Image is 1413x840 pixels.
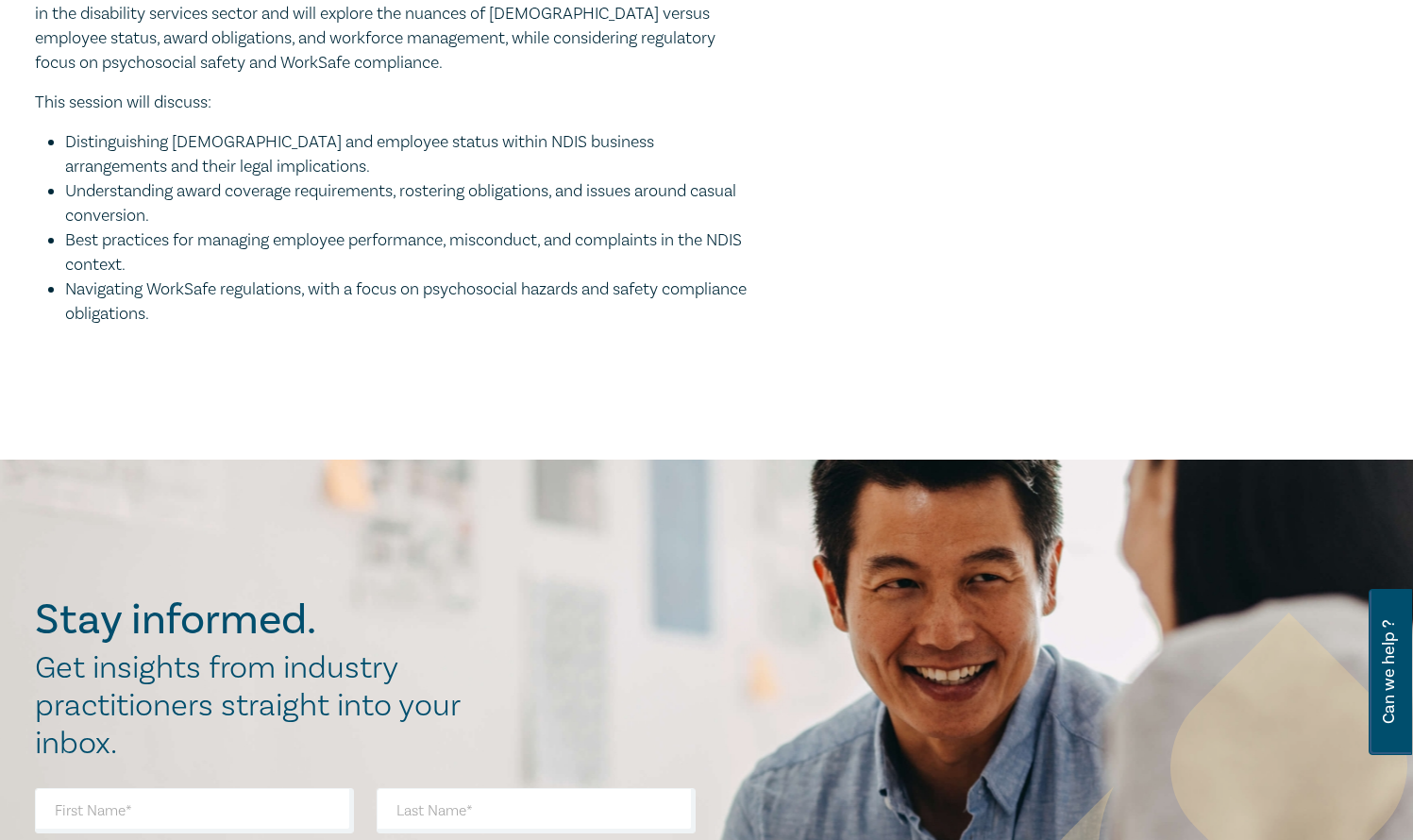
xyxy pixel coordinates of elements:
input: Last Name* [377,788,696,833]
span: Can we help ? [1380,600,1398,744]
input: First Name* [35,788,354,833]
h2: Stay informed. [35,596,480,645]
li: Best practices for managing employee performance, misconduct, and complaints in the NDIS context. [65,228,752,277]
p: This session will discuss: [35,91,752,115]
li: Navigating WorkSafe regulations, with a focus on psychosocial hazards and safety compliance oblig... [65,277,752,327]
h2: Get insights from industry practitioners straight into your inbox. [35,649,480,763]
li: Understanding award coverage requirements, rostering obligations, and issues around casual conver... [65,179,752,228]
li: Distinguishing [DEMOGRAPHIC_DATA] and employee status within NDIS business arrangements and their... [65,130,752,179]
